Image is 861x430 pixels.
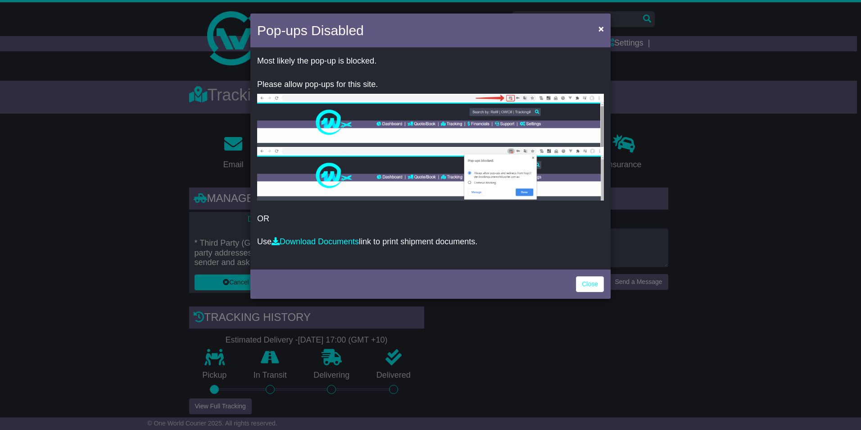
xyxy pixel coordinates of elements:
[594,19,608,38] button: Close
[272,237,359,246] a: Download Documents
[257,56,604,66] p: Most likely the pop-up is blocked.
[250,50,611,267] div: OR
[576,276,604,292] a: Close
[257,20,364,41] h4: Pop-ups Disabled
[598,23,604,34] span: ×
[257,80,604,90] p: Please allow pop-ups for this site.
[257,147,604,201] img: allow-popup-2.png
[257,94,604,147] img: allow-popup-1.png
[257,237,604,247] p: Use link to print shipment documents.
